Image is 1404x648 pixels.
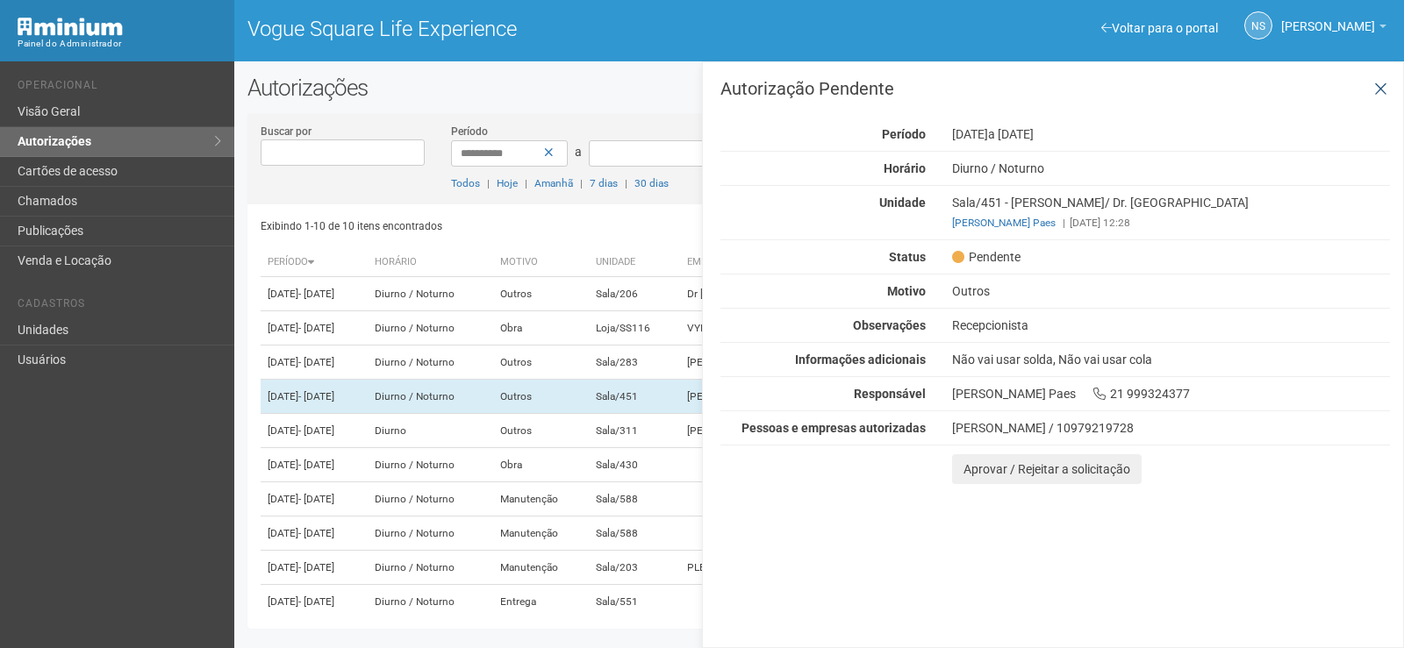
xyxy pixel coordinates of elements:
th: Motivo [493,248,589,277]
strong: Status [889,250,926,264]
td: Diurno / Noturno [368,345,493,380]
td: Sala/430 [589,448,680,482]
td: Sala/283 [589,345,680,380]
td: Outros [493,414,589,448]
h3: Autorização Pendente [720,80,1390,97]
a: [PERSON_NAME] [1281,22,1386,36]
td: Sala/203 [589,551,680,585]
span: Nicolle Silva [1281,3,1375,33]
td: VYDIA STUDIO [680,311,1032,345]
td: Manutenção [493,551,589,585]
h1: Vogue Square Life Experience [247,18,806,40]
img: Minium [18,18,123,36]
a: NS [1244,11,1272,39]
td: Loja/SS116 [589,311,680,345]
div: [DATE] 12:28 [952,215,1390,231]
div: Não vai usar solda, Não vai usar cola [939,352,1403,367]
strong: Período [882,127,926,141]
a: Todos [451,177,480,189]
a: [PERSON_NAME] Paes [952,217,1056,229]
td: [DATE] [261,585,369,619]
span: - [DATE] [298,493,334,505]
td: [DATE] [261,414,369,448]
td: Outros [493,380,589,414]
span: - [DATE] [298,390,334,402]
td: Sala/206 [589,277,680,311]
div: Sala/451 - [PERSON_NAME]/ Dr. [GEOGRAPHIC_DATA] [939,195,1403,231]
span: - [DATE] [298,288,334,300]
td: [DATE] [261,380,369,414]
td: [PERSON_NAME] e [PERSON_NAME] [680,414,1032,448]
td: [DATE] [261,516,369,551]
td: Entrega [493,585,589,619]
strong: Unidade [879,196,926,210]
a: Amanhã [534,177,573,189]
td: Manutenção [493,482,589,516]
td: Obra [493,311,589,345]
th: Empresa [680,248,1032,277]
button: Aprovar / Rejeitar a solicitação [952,454,1142,484]
td: Sala/588 [589,516,680,551]
td: Manutenção [493,516,589,551]
span: | [1063,217,1065,229]
div: [PERSON_NAME] / 10979219728 [952,420,1390,436]
td: Sala/451 [589,380,680,414]
span: - [DATE] [298,527,334,539]
a: Voltar para o portal [1101,21,1218,35]
td: Diurno / Noturno [368,380,493,414]
td: [DATE] [261,311,369,345]
h2: Autorizações [247,75,1391,101]
div: Painel do Administrador [18,36,221,52]
label: Buscar por [261,124,312,139]
td: Sala/551 [589,585,680,619]
td: [DATE] [261,551,369,585]
th: Período [261,248,369,277]
td: Diurno / Noturno [368,277,493,311]
span: | [580,177,583,189]
strong: Responsável [854,387,926,401]
td: Dr [PERSON_NAME] – Cirurgia Geral e Videolaparoscó [680,277,1032,311]
span: a [DATE] [988,127,1034,141]
th: Horário [368,248,493,277]
span: - [DATE] [298,595,334,608]
div: [DATE] [939,126,1403,142]
strong: Pessoas e empresas autorizadas [741,421,926,435]
td: Obra [493,448,589,482]
a: 30 dias [634,177,669,189]
span: Pendente [952,249,1021,265]
td: Sala/311 [589,414,680,448]
td: [PERSON_NAME] [680,345,1032,380]
span: - [DATE] [298,356,334,368]
span: | [525,177,527,189]
td: Diurno [368,414,493,448]
span: - [DATE] [298,424,334,437]
strong: Informações adicionais [795,352,926,367]
li: Cadastros [18,297,221,316]
td: [DATE] [261,277,369,311]
td: [DATE] [261,345,369,380]
strong: Motivo [887,284,926,298]
span: - [DATE] [298,561,334,573]
strong: Horário [884,161,926,175]
div: Diurno / Noturno [939,160,1403,176]
td: Outros [493,345,589,380]
span: | [487,177,490,189]
td: PLENO CORPO [680,551,1032,585]
label: Período [451,124,488,139]
li: Operacional [18,79,221,97]
td: [DATE] [261,482,369,516]
span: - [DATE] [298,322,334,334]
td: Diurno / Noturno [368,311,493,345]
td: Diurno / Noturno [368,482,493,516]
a: Hoje [497,177,518,189]
td: Outros [493,277,589,311]
span: | [625,177,627,189]
a: 7 dias [590,177,618,189]
td: Sala/588 [589,482,680,516]
span: - [DATE] [298,459,334,471]
div: Exibindo 1-10 de 10 itens encontrados [261,213,820,239]
div: [PERSON_NAME] Paes 21 999324377 [939,386,1403,402]
div: Outros [939,283,1403,299]
div: Recepcionista [939,317,1403,333]
td: [DATE] [261,448,369,482]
